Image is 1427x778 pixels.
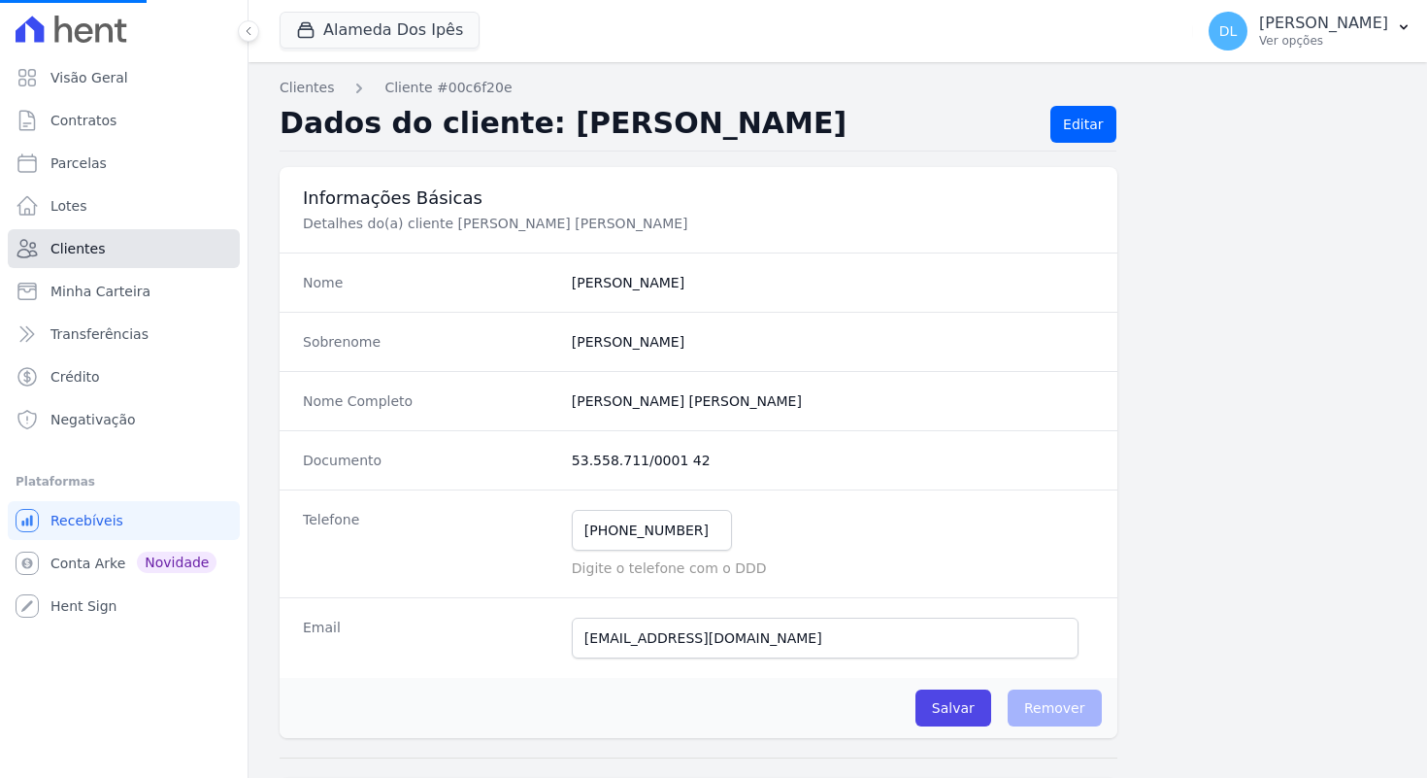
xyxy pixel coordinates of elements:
[303,186,1094,210] h3: Informações Básicas
[572,451,1094,470] dd: 53.558.711/0001 42
[1259,33,1388,49] p: Ver opções
[303,510,556,578] dt: Telefone
[280,12,480,49] button: Alameda Dos Ipês
[50,111,116,130] span: Contratos
[1259,14,1388,33] p: [PERSON_NAME]
[50,282,150,301] span: Minha Carteira
[8,400,240,439] a: Negativação
[1008,690,1102,727] span: Remover
[572,332,1094,352] dd: [PERSON_NAME]
[572,391,1094,411] dd: [PERSON_NAME] [PERSON_NAME]
[303,332,556,352] dt: Sobrenome
[50,196,87,216] span: Lotes
[1219,24,1238,38] span: DL
[8,186,240,225] a: Lotes
[50,153,107,173] span: Parcelas
[50,68,128,87] span: Visão Geral
[50,367,100,387] span: Crédito
[8,315,240,354] a: Transferências
[50,410,136,429] span: Negativação
[8,587,240,626] a: Hent Sign
[280,78,334,98] a: Clientes
[572,273,1094,292] dd: [PERSON_NAME]
[303,451,556,470] dt: Documento
[137,552,216,573] span: Novidade
[915,690,991,727] input: Salvar
[303,273,556,292] dt: Nome
[16,470,232,493] div: Plataformas
[8,357,240,396] a: Crédito
[50,511,123,530] span: Recebíveis
[8,229,240,268] a: Clientes
[303,391,556,411] dt: Nome Completo
[50,596,117,616] span: Hent Sign
[50,324,149,344] span: Transferências
[50,239,105,258] span: Clientes
[1050,106,1115,143] a: Editar
[8,501,240,540] a: Recebíveis
[8,544,240,583] a: Conta Arke Novidade
[1193,4,1427,58] button: DL [PERSON_NAME] Ver opções
[384,78,512,98] a: Cliente #00c6f20e
[8,58,240,97] a: Visão Geral
[572,558,1094,578] p: Digite o telefone com o DDD
[303,618,556,659] dt: Email
[50,554,125,573] span: Conta Arke
[303,214,955,233] p: Detalhes do(a) cliente [PERSON_NAME] [PERSON_NAME]
[8,144,240,183] a: Parcelas
[280,106,1035,143] h2: Dados do cliente: [PERSON_NAME]
[280,78,1396,98] nav: Breadcrumb
[8,101,240,140] a: Contratos
[8,272,240,311] a: Minha Carteira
